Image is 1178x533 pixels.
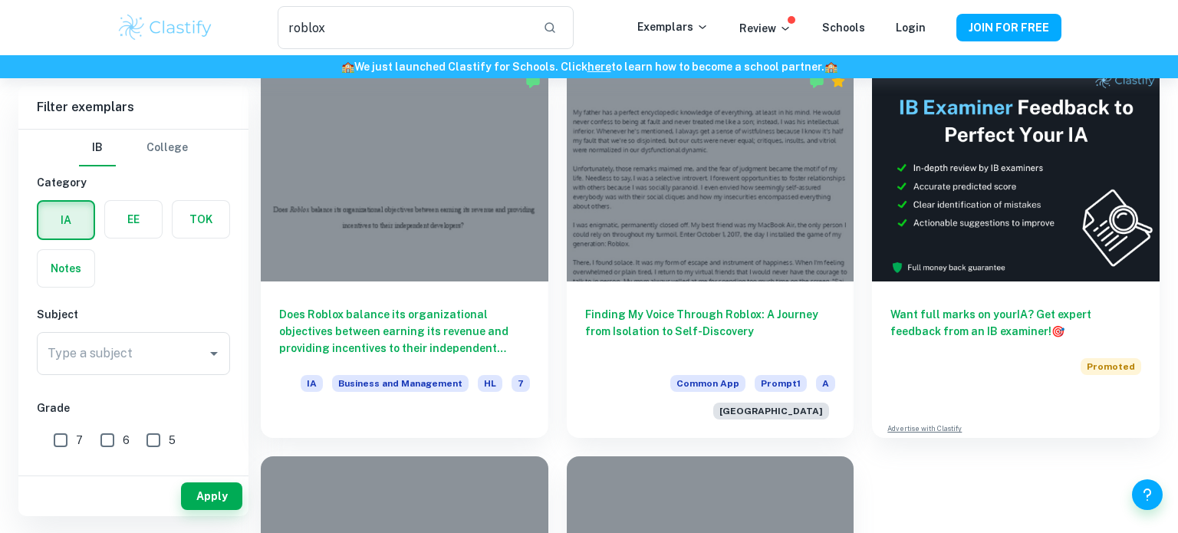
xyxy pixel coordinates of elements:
[478,375,502,392] span: HL
[261,66,548,438] a: Does Roblox balance its organizational objectives between earning its revenue and providing incen...
[567,66,854,438] a: Finding My Voice Through Roblox: A Journey from Isolation to Self-DiscoveryCommon AppPrompt1A[GEO...
[755,375,807,392] span: Prompt 1
[169,468,176,485] span: 2
[872,66,1160,438] a: Want full marks on yourIA? Get expert feedback from an IB examiner!PromotedAdvertise with Clastify
[123,432,130,449] span: 6
[887,423,962,434] a: Advertise with Clastify
[3,58,1175,75] h6: We just launched Clastify for Schools. Click to learn how to become a school partner.
[824,61,837,73] span: 🏫
[713,403,829,419] span: [GEOGRAPHIC_DATA]
[637,18,709,35] p: Exemplars
[37,400,230,416] h6: Grade
[37,174,230,191] h6: Category
[278,6,531,49] input: Search for any exemplars...
[809,74,824,89] img: Marked
[831,74,846,89] div: Premium
[525,74,541,89] img: Marked
[279,306,530,357] h6: Does Roblox balance its organizational objectives between earning its revenue and providing incen...
[79,130,188,166] div: Filter type choice
[301,375,323,392] span: IA
[512,375,530,392] span: 7
[956,14,1061,41] button: JOIN FOR FREE
[76,468,84,485] span: 4
[169,432,176,449] span: 5
[18,86,248,129] h6: Filter exemplars
[38,202,94,239] button: IA
[739,20,791,37] p: Review
[332,375,469,392] span: Business and Management
[890,306,1141,340] h6: Want full marks on your IA ? Get expert feedback from an IB examiner!
[123,468,130,485] span: 3
[76,432,83,449] span: 7
[670,375,745,392] span: Common App
[587,61,611,73] a: here
[1132,479,1163,510] button: Help and Feedback
[37,306,230,323] h6: Subject
[1051,325,1064,337] span: 🎯
[105,201,162,238] button: EE
[585,306,836,357] h6: Finding My Voice Through Roblox: A Journey from Isolation to Self-Discovery
[146,130,188,166] button: College
[816,375,835,392] span: A
[38,250,94,287] button: Notes
[79,130,116,166] button: IB
[117,12,214,43] img: Clastify logo
[216,468,220,485] span: 1
[341,61,354,73] span: 🏫
[203,343,225,364] button: Open
[181,482,242,510] button: Apply
[1081,358,1141,375] span: Promoted
[872,66,1160,281] img: Thumbnail
[822,21,865,34] a: Schools
[173,201,229,238] button: TOK
[896,21,926,34] a: Login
